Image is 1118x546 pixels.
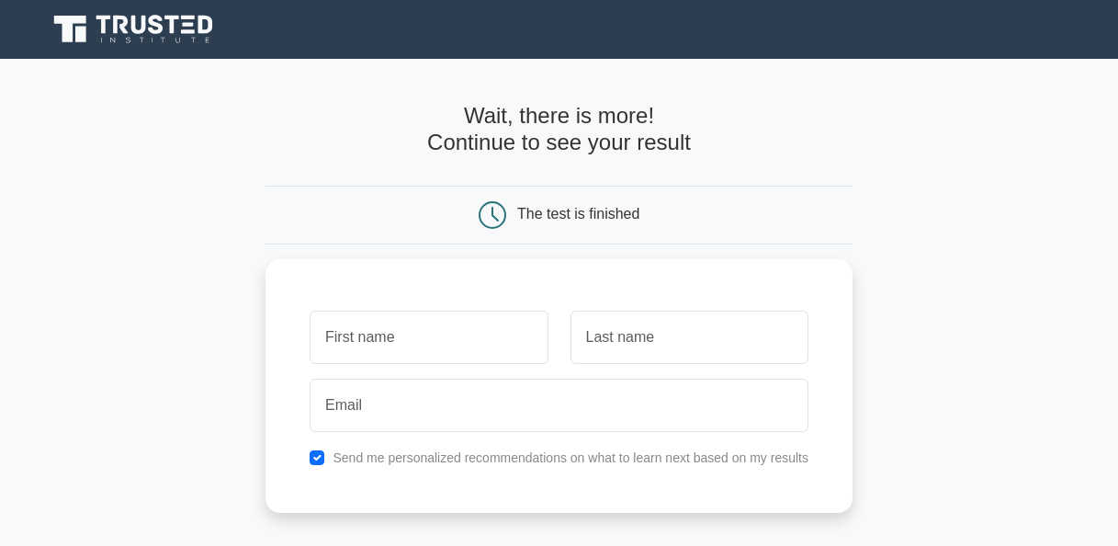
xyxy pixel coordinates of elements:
h4: Wait, there is more! Continue to see your result [265,103,853,156]
div: The test is finished [517,206,639,222]
input: First name [310,311,548,364]
label: Send me personalized recommendations on what to learn next based on my results [333,450,808,465]
input: Email [310,379,808,432]
input: Last name [570,311,808,364]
